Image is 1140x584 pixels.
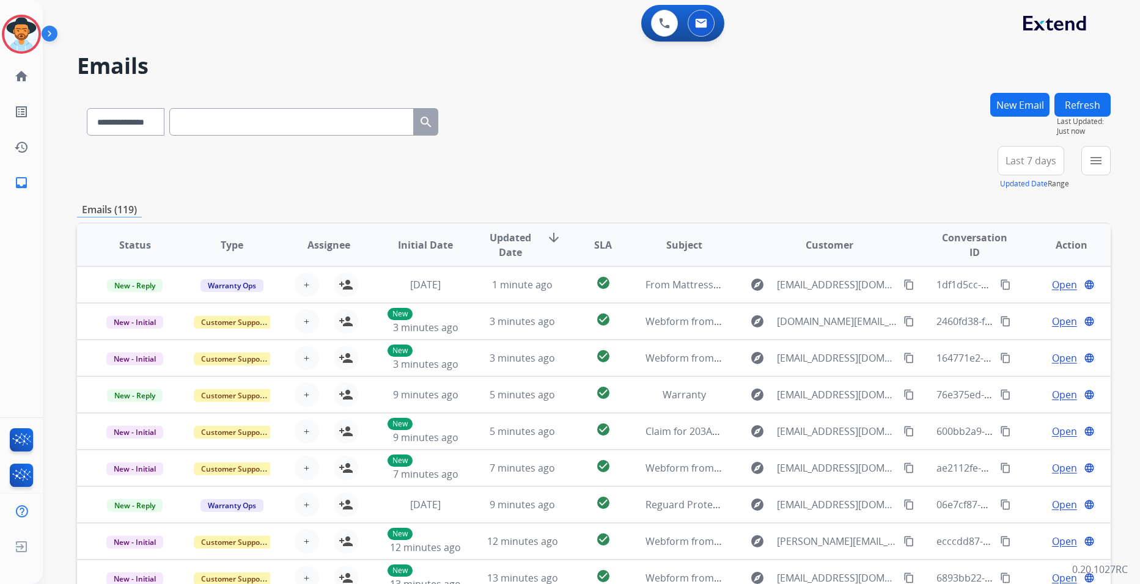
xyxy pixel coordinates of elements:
[750,387,765,402] mat-icon: explore
[596,276,611,290] mat-icon: check_circle
[750,534,765,549] mat-icon: explore
[903,316,914,327] mat-icon: content_copy
[903,352,914,363] mat-icon: content_copy
[1000,279,1011,290] mat-icon: content_copy
[304,497,309,512] span: +
[487,535,558,548] span: 12 minutes ago
[490,425,555,438] span: 5 minutes ago
[666,238,702,252] span: Subject
[596,349,611,363] mat-icon: check_circle
[200,279,263,292] span: Warranty Ops
[393,357,458,371] span: 3 minutes ago
[194,462,273,475] span: Customer Support
[777,534,897,549] span: [PERSON_NAME][EMAIL_ADDRESS][DOMAIN_NAME]
[903,279,914,290] mat-icon: content_copy
[490,351,555,365] span: 3 minutes ago
[388,454,413,467] p: New
[295,346,319,370] button: +
[936,535,1117,548] span: ecccdd87-198c-4f26-bdf9-e7dc674b59cf
[1084,279,1095,290] mat-icon: language
[304,351,309,365] span: +
[304,387,309,402] span: +
[388,345,413,357] p: New
[339,277,353,292] mat-icon: person_add
[1000,462,1011,473] mat-icon: content_copy
[393,467,458,481] span: 7 minutes ago
[339,387,353,402] mat-icon: person_add
[998,146,1064,175] button: Last 7 days
[1000,426,1011,437] mat-icon: content_copy
[594,238,612,252] span: SLA
[750,351,765,365] mat-icon: explore
[596,385,611,400] mat-icon: check_circle
[388,308,413,320] p: New
[194,389,273,402] span: Customer Support
[546,230,561,245] mat-icon: arrow_downward
[645,425,745,438] span: Claim for 203A624472
[777,424,897,439] span: [EMAIL_ADDRESS][DOMAIN_NAME]
[14,140,29,155] mat-icon: history
[295,272,319,297] button: +
[1084,426,1095,437] mat-icon: language
[1000,179,1048,189] button: Updated Date
[398,238,453,252] span: Initial Date
[903,462,914,473] mat-icon: content_copy
[339,534,353,549] mat-icon: person_add
[194,536,273,549] span: Customer Support
[645,315,999,328] span: Webform from [DOMAIN_NAME][EMAIL_ADDRESS][DOMAIN_NAME] on [DATE]
[645,498,877,511] span: Reguard Protection for customer [PERSON_NAME]
[903,389,914,400] mat-icon: content_copy
[107,499,163,512] span: New - Reply
[106,316,163,329] span: New - Initial
[14,69,29,84] mat-icon: home
[990,93,1050,117] button: New Email
[936,230,1013,260] span: Conversation ID
[295,309,319,334] button: +
[339,461,353,475] mat-icon: person_add
[750,461,765,475] mat-icon: explore
[295,492,319,517] button: +
[388,418,413,430] p: New
[1000,536,1011,547] mat-icon: content_copy
[1000,352,1011,363] mat-icon: content_copy
[936,315,1116,328] span: 2460fd38-f567-4c59-9b41-5768f7b1f544
[484,230,537,260] span: Updated Date
[777,497,897,512] span: [EMAIL_ADDRESS][DOMAIN_NAME]
[903,572,914,583] mat-icon: content_copy
[596,459,611,473] mat-icon: check_circle
[1000,389,1011,400] mat-icon: content_copy
[14,104,29,119] mat-icon: list_alt
[936,461,1123,475] span: ae2112fe-8ca9-45b1-bc77-0b6c04ed4604
[936,388,1125,401] span: 76e375ed-8613-4c5c-a8b7-b64c95b563c0
[1000,178,1069,189] span: Range
[596,569,611,583] mat-icon: check_circle
[106,462,163,475] span: New - Initial
[490,461,555,475] span: 7 minutes ago
[1057,126,1111,136] span: Just now
[1052,497,1077,512] span: Open
[1089,153,1103,168] mat-icon: menu
[1072,562,1128,577] p: 0.20.1027RC
[663,388,706,401] span: Warranty
[936,498,1125,511] span: 06e7cf87-b09d-44c2-ab1d-828de6a3dd57
[106,352,163,365] span: New - Initial
[221,238,243,252] span: Type
[1084,389,1095,400] mat-icon: language
[1084,462,1095,473] mat-icon: language
[750,497,765,512] mat-icon: explore
[645,535,998,548] span: Webform from [PERSON_NAME][EMAIL_ADDRESS][DOMAIN_NAME] on [DATE]
[1057,117,1111,126] span: Last Updated:
[304,424,309,439] span: +
[77,202,142,217] p: Emails (119)
[903,426,914,437] mat-icon: content_copy
[1000,499,1011,510] mat-icon: content_copy
[750,424,765,439] mat-icon: explore
[1000,316,1011,327] mat-icon: content_copy
[936,278,1117,291] span: 1df1d5cc-9c70-4f19-b38b-e3fc302b57c2
[936,351,1124,365] span: 164771e2-29aa-4594-b54c-a905ccbe9010
[1084,316,1095,327] mat-icon: language
[1006,158,1056,163] span: Last 7 days
[777,351,897,365] span: [EMAIL_ADDRESS][DOMAIN_NAME]
[596,422,611,437] mat-icon: check_circle
[304,277,309,292] span: +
